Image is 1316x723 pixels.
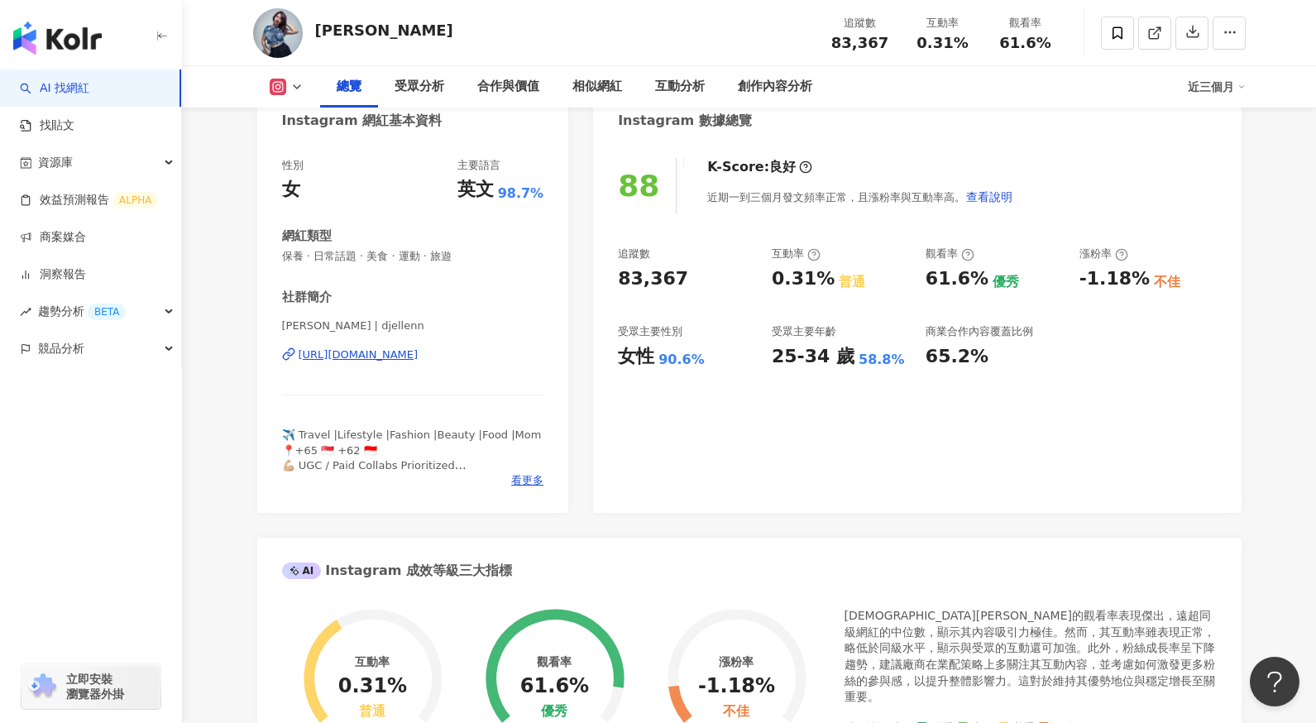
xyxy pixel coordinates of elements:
span: 98.7% [498,184,544,203]
div: 創作內容分析 [738,77,812,97]
div: 追蹤數 [829,15,892,31]
img: KOL Avatar [253,8,303,58]
img: logo [13,22,102,55]
span: 0.31% [916,35,968,51]
span: 資源庫 [38,144,73,181]
div: 近期一到三個月發文頻率正常，且漲粉率與互動率高。 [707,180,1013,213]
div: Instagram 數據總覽 [618,112,752,130]
span: 趨勢分析 [38,293,126,330]
div: 65.2% [926,344,988,370]
div: 0.31% [338,675,407,698]
div: 不佳 [723,704,749,720]
div: 61.6% [926,266,988,292]
span: ✈️ Travel |Lifestyle |Fashion |Beauty |Food |Mom 📍+65 🇸🇬 +62 🇮🇩 💪🏼 UGC / Paid Collabs Prioritized... [282,429,542,501]
div: [PERSON_NAME] [315,20,453,41]
span: 61.6% [999,35,1050,51]
div: 83,367 [618,266,688,292]
div: 女性 [618,344,654,370]
div: 互動率 [772,247,821,261]
div: 社群簡介 [282,289,332,306]
div: -1.18% [1079,266,1150,292]
div: 受眾分析 [395,77,444,97]
div: 58.8% [859,351,905,369]
a: 找貼文 [20,117,74,134]
div: 近三個月 [1188,74,1246,100]
div: 25-34 歲 [772,344,854,370]
div: 漲粉率 [719,655,754,668]
div: -1.18% [698,675,775,698]
span: [PERSON_NAME] | djellenn [282,318,544,333]
div: 觀看率 [994,15,1057,31]
a: 效益預測報告ALPHA [20,192,158,208]
div: 61.6% [520,675,589,698]
div: [URL][DOMAIN_NAME] [299,347,419,362]
div: AI [282,563,322,579]
button: 查看說明 [965,180,1013,213]
div: 88 [618,169,659,203]
div: BETA [88,304,126,320]
div: 普通 [359,704,385,720]
div: 普通 [839,273,865,291]
div: 優秀 [541,704,567,720]
div: 90.6% [658,351,705,369]
div: 不佳 [1154,273,1180,291]
div: 英文 [457,177,494,203]
span: 競品分析 [38,330,84,367]
div: Instagram 成效等級三大指標 [282,562,512,580]
a: 商案媒合 [20,229,86,246]
span: 查看說明 [966,190,1012,203]
div: 女 [282,177,300,203]
span: 保養 · 日常話題 · 美食 · 運動 · 旅遊 [282,249,544,264]
a: searchAI 找網紅 [20,80,89,97]
div: 優秀 [993,273,1019,291]
div: 相似網紅 [572,77,622,97]
span: 看更多 [511,473,543,488]
div: 商業合作內容覆蓋比例 [926,324,1033,339]
span: 83,367 [831,34,888,51]
span: rise [20,306,31,318]
a: [URL][DOMAIN_NAME] [282,347,544,362]
div: 互動分析 [655,77,705,97]
div: 受眾主要性別 [618,324,682,339]
a: chrome extension立即安裝 瀏覽器外掛 [22,664,160,709]
div: 觀看率 [537,655,572,668]
span: 立即安裝 瀏覽器外掛 [66,672,124,701]
div: 總覽 [337,77,361,97]
div: 互動率 [912,15,974,31]
a: 洞察報告 [20,266,86,283]
div: 追蹤數 [618,247,650,261]
div: 網紅類型 [282,227,332,245]
div: 良好 [769,158,796,176]
div: 0.31% [772,266,835,292]
img: chrome extension [26,673,59,700]
div: Instagram 網紅基本資料 [282,112,443,130]
div: K-Score : [707,158,812,176]
div: 漲粉率 [1079,247,1128,261]
div: 性別 [282,158,304,173]
div: 合作與價值 [477,77,539,97]
div: [DEMOGRAPHIC_DATA][PERSON_NAME]的觀看率表現傑出，遠超同級網紅的中位數，顯示其內容吸引力極佳。然而，其互動率雖表現正常，略低於同級水平，顯示與受眾的互動還可加強。此... [845,608,1217,706]
div: 觀看率 [926,247,974,261]
div: 互動率 [355,655,390,668]
iframe: Help Scout Beacon - Open [1250,657,1299,706]
div: 主要語言 [457,158,500,173]
div: 受眾主要年齡 [772,324,836,339]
